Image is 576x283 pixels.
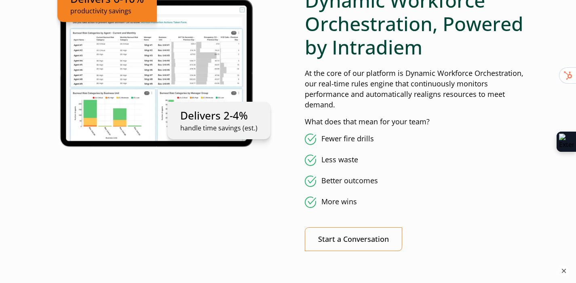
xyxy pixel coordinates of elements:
[180,124,257,133] p: handle time savings (est.)
[305,117,534,127] p: What does that mean for your team?
[305,134,534,145] li: Fewer fire drills
[305,155,534,166] li: Less waste
[559,134,574,150] img: Extension Icon
[305,197,534,208] li: More wins
[305,227,402,251] a: Start a Conversation
[180,108,257,123] p: Delivers 2-4%
[305,68,534,110] p: At the core of our platform is Dynamic Workforce Orchestration, our real-time rules engine that c...
[559,266,569,276] button: ×
[70,6,144,16] p: productivity savings
[305,176,534,187] li: Better outcomes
